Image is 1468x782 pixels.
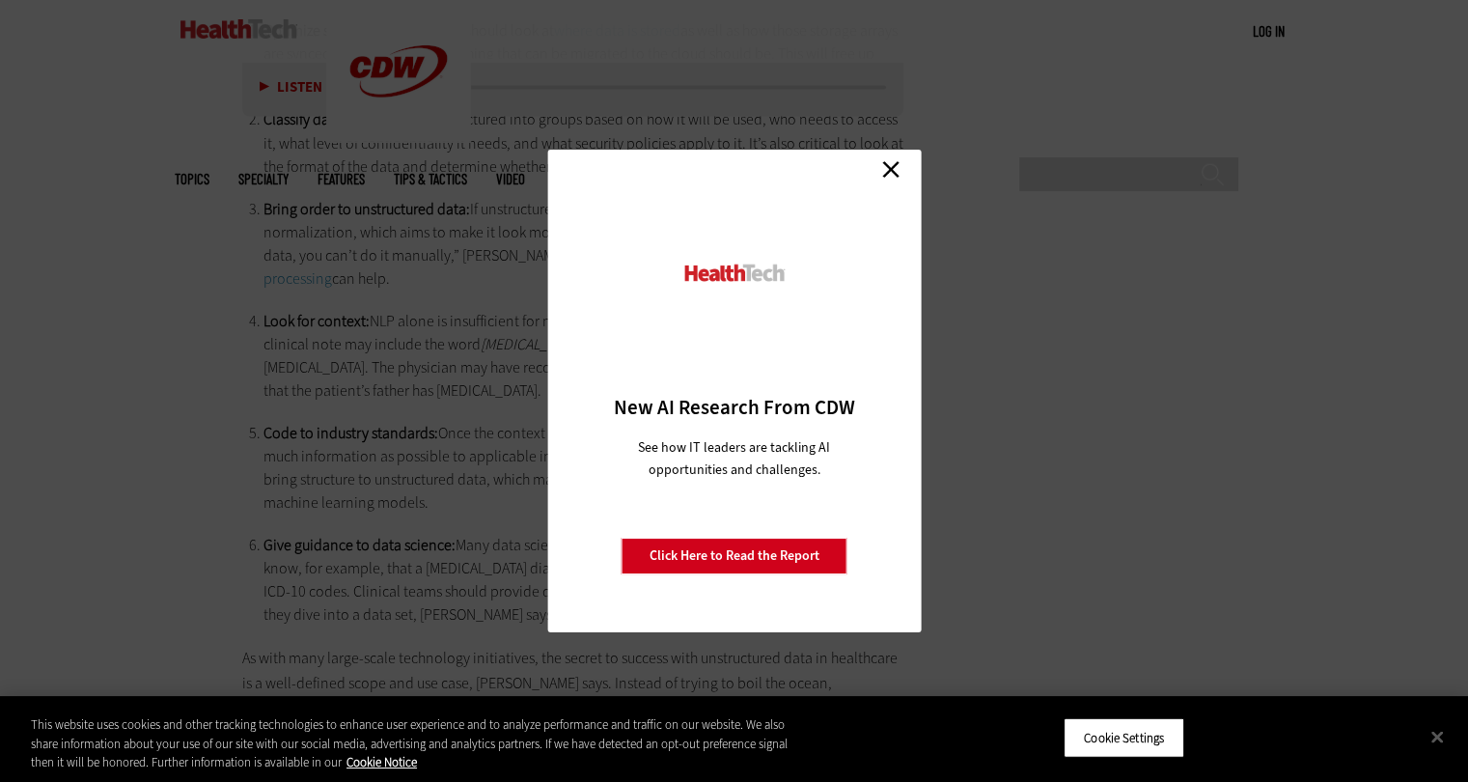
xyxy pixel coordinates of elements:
[681,263,787,283] img: HealthTech_0.png
[876,154,905,183] a: Close
[31,715,808,772] div: This website uses cookies and other tracking technologies to enhance user experience and to analy...
[1416,715,1458,758] button: Close
[346,754,417,770] a: More information about your privacy
[581,394,887,421] h3: New AI Research From CDW
[622,538,847,574] a: Click Here to Read the Report
[615,436,853,481] p: See how IT leaders are tackling AI opportunities and challenges.
[1064,717,1184,758] button: Cookie Settings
